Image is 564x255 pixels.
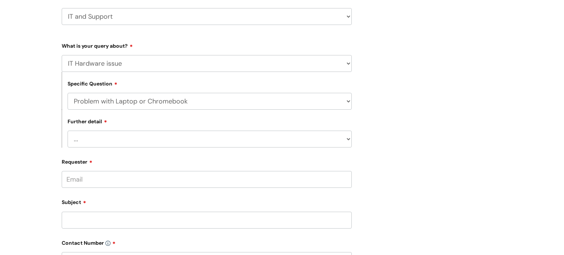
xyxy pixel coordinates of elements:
[68,80,117,87] label: Specific Question
[62,171,352,188] input: Email
[62,237,352,246] label: Contact Number
[62,40,352,49] label: What is your query about?
[62,156,352,165] label: Requester
[68,117,107,125] label: Further detail
[62,197,352,205] label: Subject
[105,241,111,246] img: info-icon.svg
